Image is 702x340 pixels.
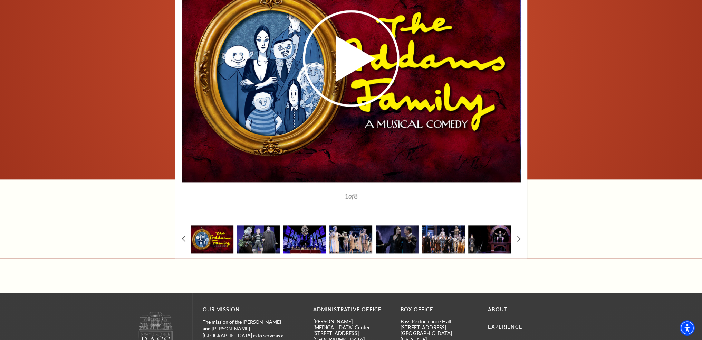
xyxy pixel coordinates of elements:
[422,225,465,253] img: A theatrical performance featuring a diverse cast in elaborate costumes, with a gothic theme and ...
[680,320,695,336] div: Accessibility Menu
[488,306,508,312] a: About
[401,305,478,314] p: BOX OFFICE
[203,305,289,314] p: OUR MISSION
[468,225,511,253] img: A stage scene featuring a girl in a black dress and braids standing beside a seated boy in stripe...
[313,330,390,336] p: [STREET_ADDRESS]
[401,319,478,324] p: Bass Performance Hall
[488,324,522,330] a: Experience
[218,193,484,199] p: 1 8
[283,225,326,253] img: A theatrical scene featuring a long table with characters, surrounded by ghostly figures and dram...
[313,319,390,331] p: [PERSON_NAME][MEDICAL_DATA] Center
[376,225,419,253] img: A couple dances on stage, dressed in elegant costumes. The woman wears a dark, lace gown, while t...
[401,324,478,330] p: [STREET_ADDRESS]
[191,225,233,253] img: A stylized illustration of the Addams Family in a gold frame, with a dark red background. Text re...
[313,305,390,314] p: Administrative Office
[329,225,372,253] img: A theatrical performance featuring characters in vintage costumes, with dramatic poses and expres...
[237,225,280,253] img: Three characters in theatrical costumes interact on stage, with a colorful backdrop. One wears a ...
[348,192,354,200] span: of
